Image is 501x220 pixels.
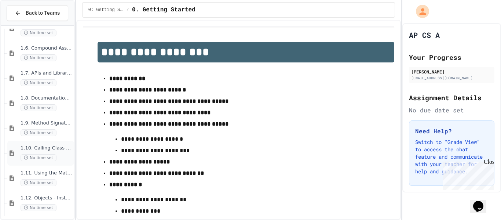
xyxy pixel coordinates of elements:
span: No time set [21,204,56,211]
span: 1.12. Objects - Instances of Classes [21,195,73,201]
h3: Need Help? [415,127,488,136]
iframe: chat widget [470,191,494,213]
span: 0: Getting Started [88,7,124,13]
span: 1.7. APIs and Libraries [21,70,73,76]
span: 1.8. Documentation with Comments and Preconditions [21,95,73,101]
div: [PERSON_NAME] [411,68,492,75]
span: / [127,7,129,13]
span: No time set [21,54,56,61]
p: Switch to "Grade View" to access the chat feature and communicate with your teacher for help and ... [415,138,488,175]
div: Chat with us now!Close [3,3,51,47]
div: No due date set [409,106,494,115]
h2: Your Progress [409,52,494,62]
span: 0. Getting Started [132,6,195,14]
button: Back to Teams [7,5,68,21]
span: 1.11. Using the Math Class [21,170,73,176]
h2: Assignment Details [409,93,494,103]
span: No time set [21,79,56,86]
span: No time set [21,154,56,161]
span: 1.9. Method Signatures [21,120,73,126]
span: No time set [21,29,56,36]
div: [EMAIL_ADDRESS][DOMAIN_NAME] [411,75,492,81]
iframe: chat widget [440,159,494,190]
span: 1.10. Calling Class Methods [21,145,73,151]
span: 1.6. Compound Assignment Operators [21,45,73,51]
span: Back to Teams [26,9,60,17]
h1: AP CS A [409,30,440,40]
div: My Account [408,3,431,20]
span: No time set [21,179,56,186]
span: No time set [21,129,56,136]
span: No time set [21,104,56,111]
